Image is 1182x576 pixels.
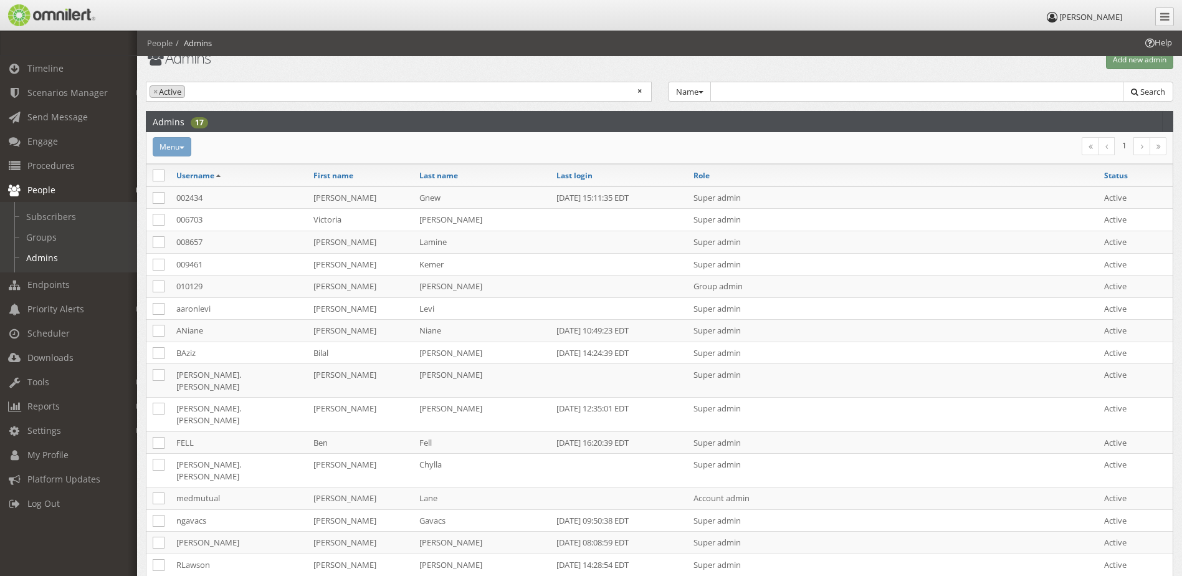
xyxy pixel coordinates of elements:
a: Role [693,170,710,181]
td: ANiane [170,320,307,342]
a: First [1082,137,1099,155]
li: People [147,37,173,49]
td: [DATE] 08:08:59 EDT [550,532,687,554]
td: [PERSON_NAME] [413,342,550,364]
td: Active [1098,276,1173,298]
td: Active [1098,532,1173,554]
td: Super admin [687,554,1098,576]
td: Super admin [687,509,1098,532]
td: Lane [413,487,550,510]
td: Active [1098,487,1173,510]
td: Active [1098,398,1173,431]
a: Last [1150,137,1166,155]
td: Kemer [413,253,550,276]
td: Ben [307,431,413,454]
td: [PERSON_NAME] [413,554,550,576]
a: First name [313,170,353,181]
td: Lamine [413,231,550,253]
button: Search [1123,82,1173,102]
td: medmutual [170,487,307,510]
td: [PERSON_NAME] [413,398,550,431]
span: Help [1143,37,1172,49]
td: [PERSON_NAME] [307,532,413,554]
span: Tools [27,376,49,388]
td: Active [1098,342,1173,364]
td: [PERSON_NAME] [307,186,413,209]
a: Username [176,170,214,181]
span: People [27,184,55,196]
td: Super admin [687,532,1098,554]
td: [PERSON_NAME].[PERSON_NAME] [170,398,307,431]
td: BAziz [170,342,307,364]
li: Admins [173,37,212,49]
span: Platform Updates [27,473,100,485]
td: Gnew [413,186,550,209]
span: [PERSON_NAME] [1059,11,1122,22]
a: Last name [419,170,458,181]
td: [PERSON_NAME] [413,532,550,554]
td: Chylla [413,454,550,487]
td: [PERSON_NAME] [307,454,413,487]
td: 009461 [170,253,307,276]
td: Active [1098,509,1173,532]
td: Super admin [687,364,1098,398]
a: Status [1104,170,1128,181]
span: Endpoints [27,279,70,290]
td: Bilal [307,342,413,364]
span: Priority Alerts [27,303,84,315]
span: Scenarios Manager [27,87,108,98]
td: [DATE] 10:49:23 EDT [550,320,687,342]
td: [PERSON_NAME] [413,209,550,231]
td: Active [1098,231,1173,253]
td: [PERSON_NAME] [307,297,413,320]
td: Active [1098,454,1173,487]
td: RLawson [170,554,307,576]
span: Downloads [27,352,74,363]
td: Niane [413,320,550,342]
td: aaronlevi [170,297,307,320]
li: Active [150,85,185,98]
td: Active [1098,253,1173,276]
td: Gavacs [413,509,550,532]
span: Reports [27,400,60,412]
td: Super admin [687,297,1098,320]
td: [PERSON_NAME] [307,253,413,276]
td: Super admin [687,454,1098,487]
td: [PERSON_NAME] [413,276,550,298]
td: FELL [170,431,307,454]
td: [DATE] 14:24:39 EDT [550,342,687,364]
a: Last login [556,170,593,181]
td: Victoria [307,209,413,231]
span: Timeline [27,62,64,74]
button: Add new admin [1106,50,1173,69]
td: Super admin [687,253,1098,276]
td: [PERSON_NAME] [307,398,413,431]
td: [PERSON_NAME] [170,532,307,554]
td: [DATE] 12:35:01 EDT [550,398,687,431]
td: Super admin [687,231,1098,253]
span: Procedures [27,160,75,171]
td: Active [1098,186,1173,209]
button: Name [668,82,712,102]
td: 008657 [170,231,307,253]
td: [DATE] 14:28:54 EDT [550,554,687,576]
span: Help [28,9,54,20]
td: [PERSON_NAME].[PERSON_NAME] [170,454,307,487]
td: [PERSON_NAME] [307,364,413,398]
td: [PERSON_NAME] [307,320,413,342]
li: 1 [1115,137,1134,154]
a: Next [1133,137,1150,155]
td: Levi [413,297,550,320]
td: Super admin [687,186,1098,209]
td: ngavacs [170,509,307,532]
td: Fell [413,431,550,454]
td: Active [1098,554,1173,576]
td: Super admin [687,209,1098,231]
td: [PERSON_NAME] [307,276,413,298]
td: Super admin [687,342,1098,364]
td: [PERSON_NAME] [307,554,413,576]
td: [PERSON_NAME] [307,487,413,510]
td: Super admin [687,398,1098,431]
td: [DATE] 09:50:38 EDT [550,509,687,532]
td: Active [1098,297,1173,320]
